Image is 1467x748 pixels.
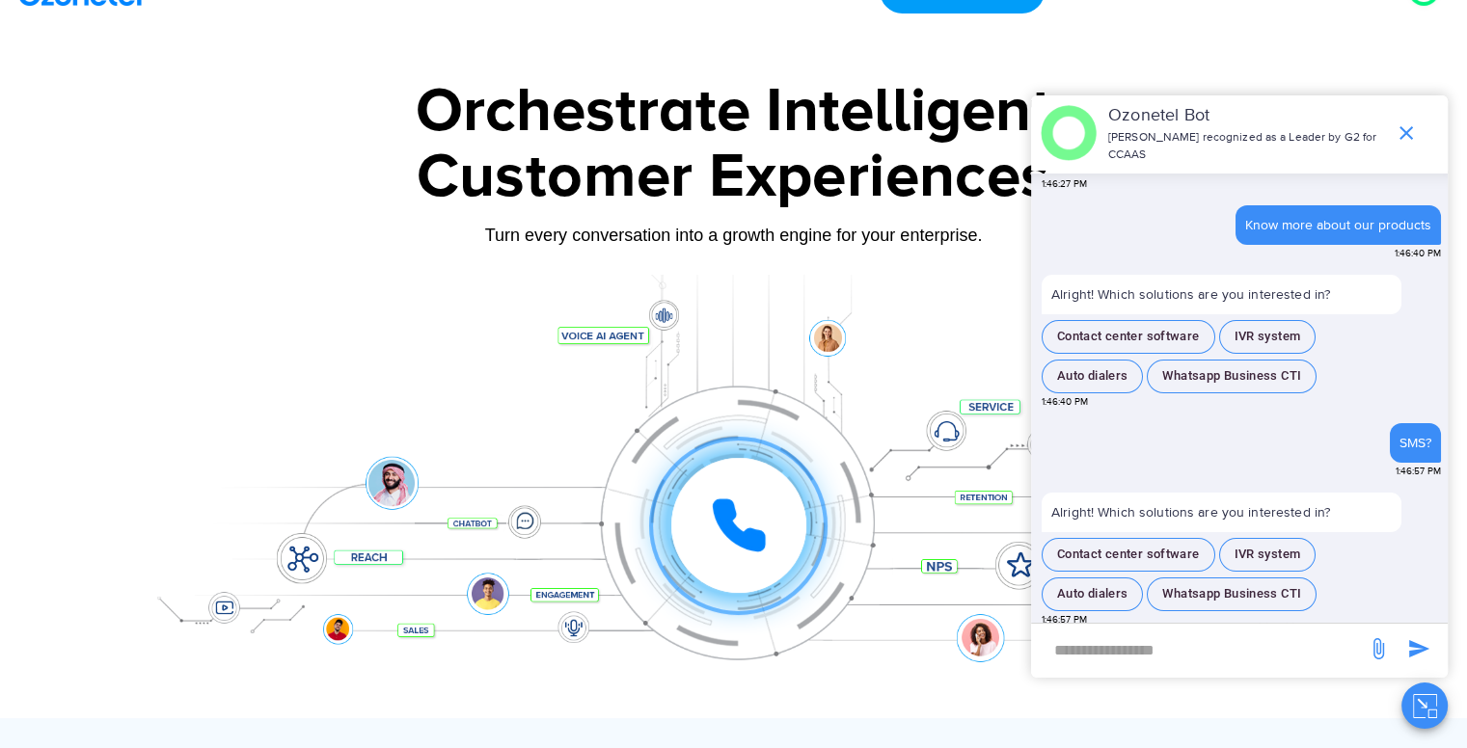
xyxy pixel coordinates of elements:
[1042,395,1088,410] span: 1:46:40 PM
[1387,114,1426,152] span: end chat or minimize
[1041,105,1097,161] img: header
[1108,129,1385,164] p: [PERSON_NAME] recognized as a Leader by G2 for CCAAS
[1042,538,1215,572] button: Contact center software
[1396,465,1441,479] span: 1:46:57 PM
[1147,577,1317,611] button: Whatsapp Business CTI
[1042,320,1215,354] button: Contact center software
[1042,613,1087,628] span: 1:46:57 PM
[131,131,1337,224] div: Customer Experiences
[1219,538,1317,572] button: IVR system
[1359,629,1398,668] span: send message
[1042,360,1143,393] button: Auto dialers
[1147,360,1317,393] button: Whatsapp Business CTI
[1395,247,1441,261] span: 1:46:40 PM
[1042,493,1401,532] p: Alright! Which solutions are you interested in?
[1041,633,1357,668] div: new-msg-input
[1245,215,1431,235] div: Know more about our products
[1042,577,1143,611] button: Auto dialers
[1042,177,1087,192] span: 1:46:27 PM
[1401,682,1448,729] button: Close chat
[1219,320,1317,354] button: IVR system
[131,81,1337,143] div: Orchestrate Intelligent
[131,225,1337,246] div: Turn every conversation into a growth engine for your enterprise.
[1108,103,1385,129] p: Ozonetel Bot
[1399,433,1431,453] div: SMS?
[1042,275,1401,314] p: Alright! Which solutions are you interested in?
[1399,629,1438,668] span: send message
